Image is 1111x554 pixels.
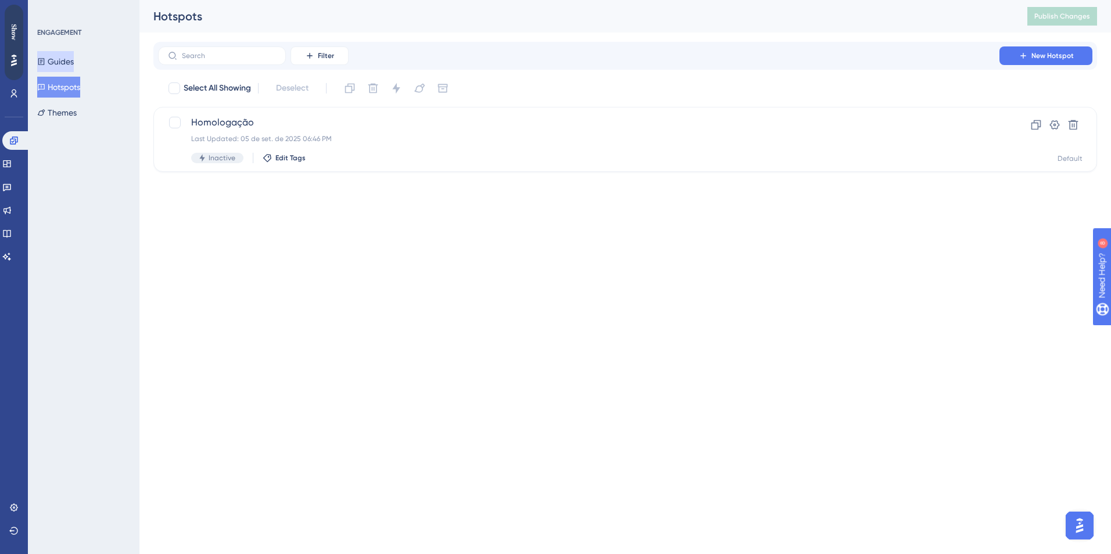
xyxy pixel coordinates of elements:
button: Guides [37,51,74,72]
span: Back [23,8,38,17]
span: Filter [318,51,334,60]
button: Filter [291,46,349,65]
span: Edit Tags [275,153,306,163]
button: Publish Changes [1027,7,1097,26]
span: Need Help? [27,3,73,17]
button: Step [118,49,172,67]
button: Themes [37,102,77,123]
span: Publish Changes [1034,12,1090,21]
span: Deselect [276,81,309,95]
button: Back [5,3,43,22]
div: 151756 [50,86,71,95]
div: ENGAGEMENT [37,28,81,37]
span: C3- Desembolso Gerência [12,50,109,66]
button: Settings [156,81,195,100]
span: 2. Solicite um Desembolsoincluir texto [38,155,191,164]
div: Guide ID: [12,84,42,98]
button: Hotspots [37,77,80,98]
iframe: UserGuiding AI Assistant Launcher [1062,508,1097,543]
button: Deselect [266,78,319,99]
span: New Hotspot [1031,51,1074,60]
input: Search [182,52,276,60]
div: Hotspots [153,8,998,24]
button: Edit Tags [263,153,306,163]
div: 8 [81,6,84,15]
div: Last Updated: 05 de set. de 2025 06:46 PM [191,134,966,143]
span: 3. Acesse as Prestações de ContasYour tasks will be displayed in this section. [38,190,191,199]
span: Settings [170,86,194,95]
span: Inactive [209,153,235,163]
span: Select All Showing [184,81,251,95]
span: Step [145,53,158,63]
div: Default [1058,154,1083,163]
span: Homologação [191,116,966,129]
button: New Hotspot [999,46,1092,65]
span: 1. Informações Geraistexto aqui [38,120,191,129]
